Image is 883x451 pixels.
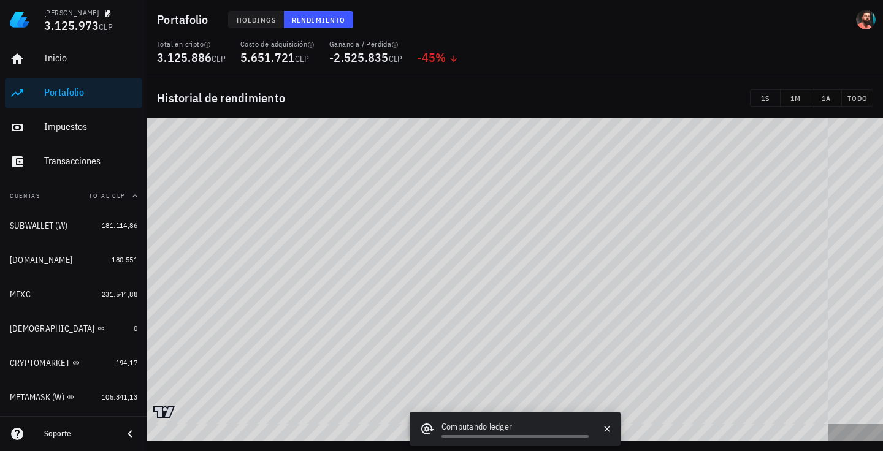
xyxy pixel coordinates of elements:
span: 5.651.721 [240,49,295,66]
div: Impuestos [44,121,137,132]
button: Rendimiento [284,11,353,28]
span: 3.125.973 [44,17,99,34]
a: [DEMOGRAPHIC_DATA] 0 [5,314,142,343]
div: -45 [417,51,458,64]
a: Portafolio [5,78,142,108]
span: 1M [786,94,806,103]
button: 1S [750,89,781,107]
a: MEXC 231.544,88 [5,279,142,309]
div: Inicio [44,52,137,64]
div: avatar [856,10,876,29]
div: Portafolio [44,86,137,98]
span: Holdings [236,15,277,25]
span: 3.125.886 [157,49,212,66]
div: Transacciones [44,155,137,167]
div: Historial de rendimiento [147,78,883,118]
span: 181.114,86 [102,221,137,230]
span: -2.525.835 [329,49,389,66]
span: CLP [99,21,113,32]
div: Costo de adquisición [240,39,315,49]
div: Soporte [44,429,113,439]
button: 1M [781,89,811,107]
a: Inicio [5,44,142,74]
div: [DOMAIN_NAME] [10,255,72,265]
button: Holdings [228,11,285,28]
button: CuentasTotal CLP [5,181,142,211]
a: CRYPTOMARKET 194,17 [5,348,142,377]
span: 194,17 [116,358,137,367]
span: CLP [295,53,309,64]
img: LedgiFi [10,10,29,29]
span: Rendimiento [291,15,345,25]
div: SUBWALLET (W) [10,221,67,231]
span: 231.544,88 [102,289,137,298]
div: [PERSON_NAME] [44,8,99,18]
div: METAMASK (W) [10,392,64,403]
a: Impuestos [5,113,142,142]
span: 1S [755,94,775,103]
h1: Portafolio [157,10,213,29]
span: CLP [212,53,226,64]
div: Ganancia / Pérdida [329,39,402,49]
button: 1A [811,89,842,107]
div: [DEMOGRAPHIC_DATA] [10,324,95,334]
span: CLP [389,53,403,64]
a: Charting by TradingView [153,406,175,418]
a: METAMASK (W) 105.341,13 [5,382,142,412]
span: 0 [134,324,137,333]
span: Total CLP [89,192,125,200]
a: Transacciones [5,147,142,176]
span: 105.341,13 [102,392,137,401]
span: 1A [816,94,836,103]
span: TODO [847,94,868,103]
a: [DOMAIN_NAME] 180.551 [5,245,142,275]
span: 180.551 [112,255,137,264]
a: SUBWALLET (W) 181.114,86 [5,211,142,240]
button: TODO [842,89,873,107]
span: % [435,49,446,66]
div: MEXC [10,289,31,300]
div: CRYPTOMARKET [10,358,70,368]
div: Computando ledger [442,420,589,435]
div: Total en cripto [157,39,226,49]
